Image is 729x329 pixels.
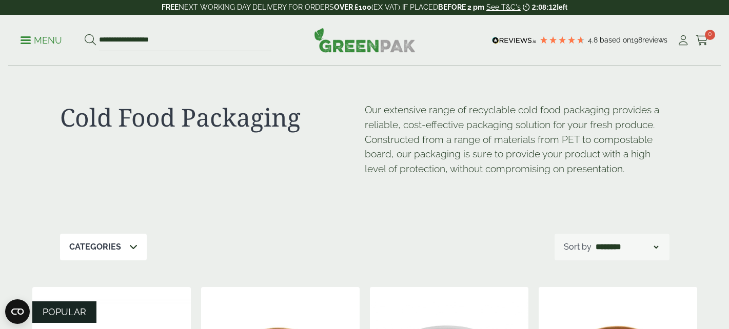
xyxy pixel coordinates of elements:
a: 0 [696,33,708,48]
p: Our extensive range of recyclable cold food packaging provides a reliable, cost-effective packagi... [365,102,669,176]
img: GreenPak Supplies [314,28,416,52]
span: 0 [705,30,715,40]
span: 4.8 [588,36,600,44]
strong: BEFORE 2 pm [438,3,484,11]
span: POPULAR [43,306,86,317]
h1: Cold Food Packaging [60,102,365,132]
select: Shop order [594,241,660,253]
a: See T&C's [486,3,521,11]
span: Based on [600,36,631,44]
strong: FREE [162,3,179,11]
button: Open CMP widget [5,299,30,324]
div: 4.79 Stars [539,35,585,45]
p: Sort by [564,241,592,253]
strong: OVER £100 [334,3,371,11]
img: REVIEWS.io [492,37,537,44]
p: Categories [69,241,121,253]
span: left [557,3,567,11]
a: Menu [21,34,62,45]
span: 198 [631,36,642,44]
span: 2:08:12 [532,3,557,11]
p: Menu [21,34,62,47]
i: Cart [696,35,708,46]
i: My Account [677,35,689,46]
span: reviews [642,36,667,44]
